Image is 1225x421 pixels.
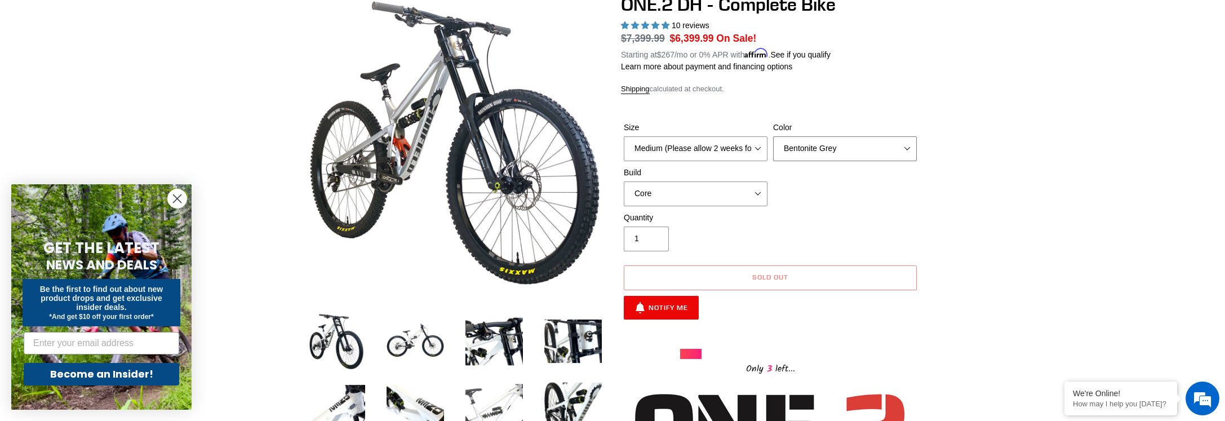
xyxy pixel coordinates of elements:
span: 10 reviews [672,21,709,30]
div: Minimize live chat window [185,6,212,33]
label: Quantity [624,212,767,224]
a: Learn more about payment and financing options [621,62,792,71]
label: Size [624,122,767,134]
button: Sold out [624,265,917,290]
img: Load image into Gallery viewer, ONE.2 DH - Complete Bike [384,311,446,373]
label: Color [773,122,917,134]
span: NEWS AND DEALS [46,256,157,274]
div: We're Online! [1073,389,1169,398]
a: See if you qualify - Learn more about Affirm Financing (opens in modal) [770,50,831,59]
div: Chat with us now [76,63,206,78]
span: We're online! [65,134,156,248]
span: 5.00 stars [621,21,672,30]
button: Close dialog [167,189,187,209]
p: Starting at /mo or 0% APR with . [621,46,831,61]
span: $267 [657,50,674,59]
span: Sold out [752,273,788,281]
button: Notify Me [624,296,699,320]
textarea: Type your message and hit 'Enter' [6,292,215,331]
input: Enter your email address [24,332,179,354]
img: Load image into Gallery viewer, ONE.2 DH - Complete Bike [463,311,525,373]
p: How may I help you today? [1073,400,1169,408]
img: d_696896380_company_1647369064580_696896380 [36,56,64,85]
div: Navigation go back [12,62,29,79]
span: Be the first to find out about new product drops and get exclusive insider deals. [40,285,163,312]
a: Shipping [621,85,650,94]
button: Become an Insider! [24,363,179,385]
div: calculated at checkout. [621,83,920,95]
span: GET THE LATEST [43,238,159,258]
span: Affirm [744,48,768,58]
span: *And get $10 off your first order* [49,313,153,321]
s: $7,399.99 [621,33,665,44]
img: Load image into Gallery viewer, ONE.2 DH - Complete Bike [542,311,604,373]
div: Only left... [680,359,860,376]
img: Load image into Gallery viewer, ONE.2 DH - Complete Bike [305,311,367,373]
span: On Sale! [716,31,756,46]
span: 3 [764,362,775,376]
span: $6,399.99 [670,33,714,44]
label: Build [624,167,767,179]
